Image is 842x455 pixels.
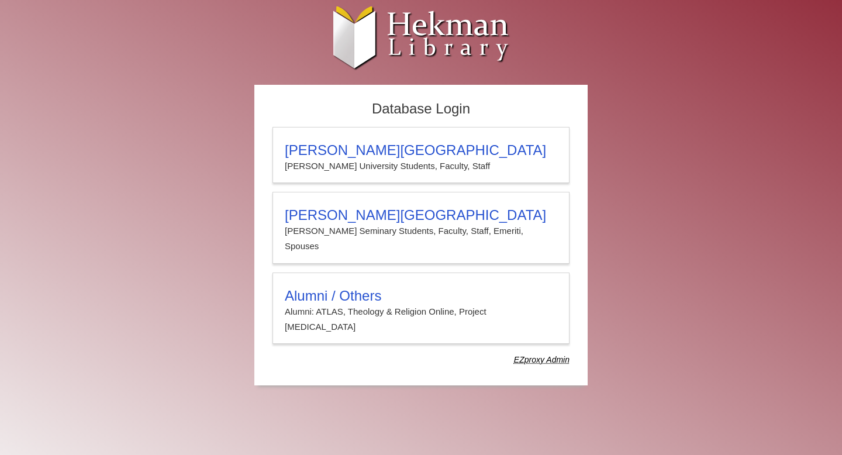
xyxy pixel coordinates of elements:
[514,355,570,364] dfn: Use Alumni login
[285,288,557,304] h3: Alumni / Others
[285,304,557,335] p: Alumni: ATLAS, Theology & Religion Online, Project [MEDICAL_DATA]
[272,127,570,183] a: [PERSON_NAME][GEOGRAPHIC_DATA][PERSON_NAME] University Students, Faculty, Staff
[267,97,575,121] h2: Database Login
[285,207,557,223] h3: [PERSON_NAME][GEOGRAPHIC_DATA]
[272,192,570,264] a: [PERSON_NAME][GEOGRAPHIC_DATA][PERSON_NAME] Seminary Students, Faculty, Staff, Emeriti, Spouses
[285,288,557,335] summary: Alumni / OthersAlumni: ATLAS, Theology & Religion Online, Project [MEDICAL_DATA]
[285,223,557,254] p: [PERSON_NAME] Seminary Students, Faculty, Staff, Emeriti, Spouses
[285,142,557,158] h3: [PERSON_NAME][GEOGRAPHIC_DATA]
[285,158,557,174] p: [PERSON_NAME] University Students, Faculty, Staff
